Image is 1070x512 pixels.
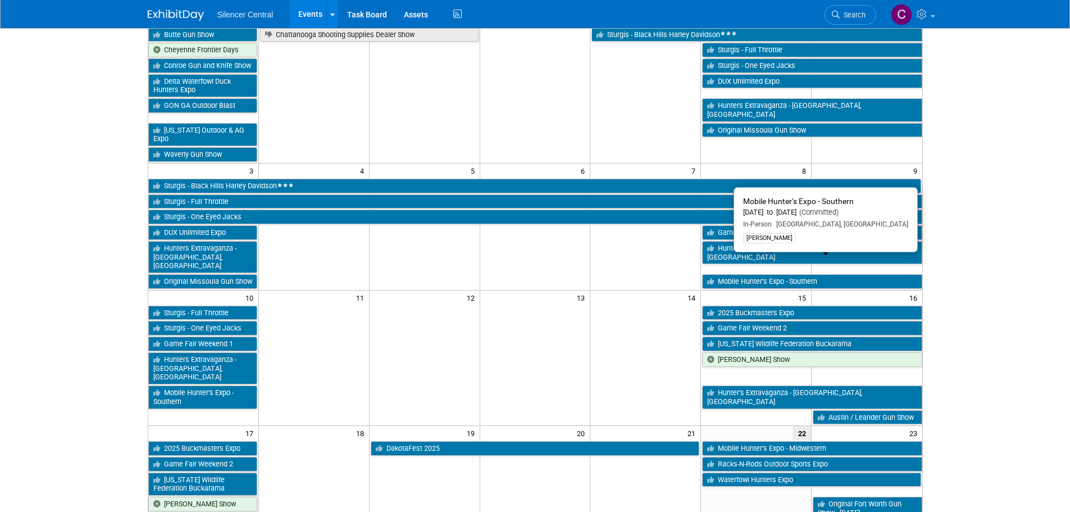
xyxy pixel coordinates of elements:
a: Racks-N-Rods Outdoor Sports Expo [702,457,922,472]
span: 16 [908,291,922,305]
a: Butte Gun Show [148,28,257,42]
a: Austin / Leander Gun Show [813,410,922,425]
a: Game Fair Weekend 1 [148,337,257,351]
a: 2025 Buckmasters Expo [702,306,922,320]
span: 4 [359,164,369,178]
span: 17 [244,426,258,440]
a: Hunter’s Extravaganza - [GEOGRAPHIC_DATA], [GEOGRAPHIC_DATA] [702,386,922,409]
span: 18 [355,426,369,440]
a: Original Missoula Gun Show [148,274,257,289]
a: Search [825,5,876,25]
span: 10 [244,291,258,305]
span: 7 [690,164,700,178]
a: [US_STATE] Outdoor & AG Expo [148,123,257,146]
a: 2025 Buckmasters Expo [148,441,257,456]
a: [US_STATE] Wildlife Federation Buckarama [702,337,922,351]
a: DUX Unlimited Expo [702,74,922,89]
a: Game Fair Weekend 1 [702,225,922,240]
span: 9 [912,164,922,178]
a: Mobile Hunter’s Expo - Southern [702,274,922,289]
span: 15 [797,291,811,305]
span: (Committed) [796,208,839,216]
a: DakotaFest 2025 [371,441,700,456]
a: Waterfowl Hunters Expo [702,473,921,487]
span: 13 [576,291,590,305]
a: Sturgis - One Eyed Jacks [148,210,922,224]
span: 23 [908,426,922,440]
a: Sturgis - Full Throttle [148,194,922,209]
a: DUX Unlimited Expo [148,225,257,240]
a: GON GA Outdoor Blast [148,98,257,113]
a: Conroe Gun and Knife Show [148,58,257,73]
a: Sturgis - One Eyed Jacks [148,321,257,336]
a: Delta Waterfowl Duck Hunters Expo [148,74,257,97]
span: In-Person [743,220,772,228]
span: 12 [466,291,480,305]
span: 3 [248,164,258,178]
a: Mobile Hunter’s Expo - Midwestern [702,441,922,456]
span: 11 [355,291,369,305]
a: Sturgis - Full Throttle [702,43,922,57]
a: Cheyenne Frontier Days [148,43,257,57]
a: Hunters Extravaganza - [GEOGRAPHIC_DATA], [GEOGRAPHIC_DATA] [702,98,922,121]
a: [US_STATE] Wildlife Federation Buckarama [148,473,257,496]
span: 5 [470,164,480,178]
span: Silencer Central [217,10,274,19]
a: Sturgis - Black Hills Harley Davidson [148,179,921,193]
span: 6 [580,164,590,178]
a: Sturgis - Full Throttle [148,306,257,320]
a: [PERSON_NAME] Show [702,352,922,367]
img: ExhibitDay [148,10,204,21]
span: 22 [793,426,811,440]
span: 14 [686,291,700,305]
span: Mobile Hunter’s Expo - Southern [743,197,854,206]
a: Game Fair Weekend 2 [702,321,922,336]
a: Hunters Extravaganza - [GEOGRAPHIC_DATA], [GEOGRAPHIC_DATA] [702,241,922,264]
span: [GEOGRAPHIC_DATA], [GEOGRAPHIC_DATA] [772,220,908,228]
a: [PERSON_NAME] Show [148,497,257,511]
a: Hunters Extravaganza - [GEOGRAPHIC_DATA], [GEOGRAPHIC_DATA] [148,352,257,384]
img: Cade Cox [891,4,912,25]
a: Original Missoula Gun Show [702,123,922,138]
a: Hunters Extravaganza - [GEOGRAPHIC_DATA], [GEOGRAPHIC_DATA] [148,241,257,273]
span: 20 [576,426,590,440]
div: [DATE] to [DATE] [743,208,908,218]
a: Chattanooga Shooting Supplies Dealer Show [260,28,479,42]
span: 19 [466,426,480,440]
span: 21 [686,426,700,440]
a: Waverly Gun Show [148,147,257,162]
span: Search [840,11,866,19]
a: Game Fair Weekend 2 [148,457,257,472]
span: 8 [801,164,811,178]
a: Mobile Hunter’s Expo - Southern [148,386,257,409]
a: Sturgis - Black Hills Harley Davidson [591,28,922,42]
a: Sturgis - One Eyed Jacks [702,58,922,73]
div: [PERSON_NAME] [743,233,796,243]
